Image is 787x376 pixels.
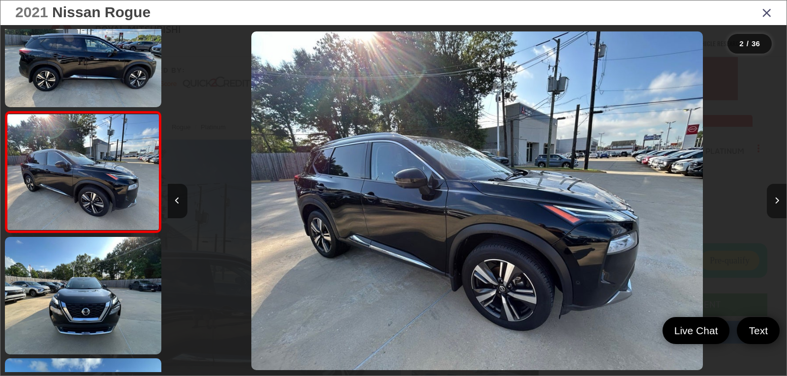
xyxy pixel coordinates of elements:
[762,6,772,19] i: Close gallery
[663,317,730,344] a: Live Chat
[739,39,743,48] span: 2
[767,184,787,218] button: Next image
[168,184,187,218] button: Previous image
[6,115,160,230] img: 2021 Nissan Rogue Platinum
[752,39,760,48] span: 36
[3,236,163,355] img: 2021 Nissan Rogue Platinum
[52,4,151,20] span: Nissan Rogue
[168,31,787,370] div: 2021 Nissan Rogue Platinum 1
[15,4,48,20] span: 2021
[746,40,750,47] span: /
[744,324,773,337] span: Text
[251,31,703,370] img: 2021 Nissan Rogue Platinum
[669,324,723,337] span: Live Chat
[737,317,780,344] a: Text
